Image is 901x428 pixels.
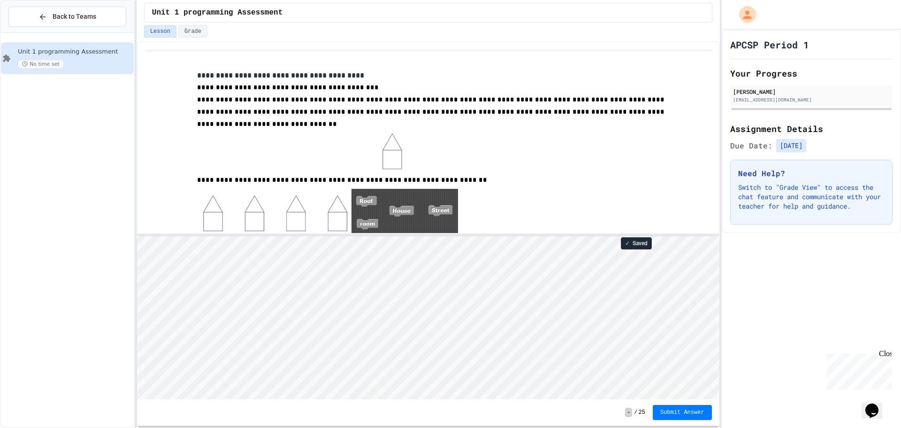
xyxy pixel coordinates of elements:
[625,408,632,417] span: -
[738,168,885,179] h3: Need Help?
[738,183,885,211] p: Switch to "Grade View" to access the chat feature and communicate with your teacher for help and ...
[18,48,132,56] span: Unit 1 programming Assessment
[53,12,96,22] span: Back to Teams
[639,409,645,416] span: 25
[733,96,890,103] div: [EMAIL_ADDRESS][DOMAIN_NAME]
[144,25,176,38] button: Lesson
[730,38,809,51] h1: APCSP Period 1
[776,139,806,152] span: [DATE]
[730,67,893,80] h2: Your Progress
[823,350,892,389] iframe: chat widget
[729,4,758,25] div: My Account
[178,25,207,38] button: Grade
[634,409,637,416] span: /
[862,390,892,419] iframe: chat widget
[152,7,283,18] span: Unit 1 programming Assessment
[18,60,64,69] span: No time set
[730,140,772,151] span: Due Date:
[730,122,893,135] h2: Assignment Details
[8,7,126,27] button: Back to Teams
[633,240,648,247] span: Saved
[653,405,712,420] button: Submit Answer
[733,87,890,96] div: [PERSON_NAME]
[660,409,704,416] span: Submit Answer
[4,4,65,60] div: Chat with us now!Close
[625,240,630,247] span: ✓
[137,236,719,399] iframe: Snap! Programming Environment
